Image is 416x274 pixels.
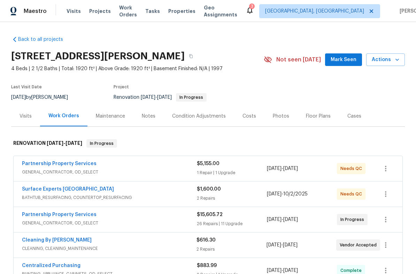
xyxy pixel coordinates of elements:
[11,95,26,100] span: [DATE]
[66,141,82,146] span: [DATE]
[172,113,226,120] div: Condition Adjustments
[267,243,281,247] span: [DATE]
[340,165,365,172] span: Needs QC
[145,9,160,14] span: Tasks
[197,238,216,243] span: $616.30
[306,113,331,120] div: Floor Plans
[204,4,237,18] span: Geo Assignments
[283,243,298,247] span: [DATE]
[22,238,92,243] a: Cleaning By [PERSON_NAME]
[24,8,47,15] span: Maestro
[267,191,308,198] span: -
[114,95,207,100] span: Renovation
[366,53,405,66] button: Actions
[47,141,63,146] span: [DATE]
[267,165,298,172] span: -
[48,112,79,119] div: Work Orders
[267,217,282,222] span: [DATE]
[372,55,399,64] span: Actions
[177,95,206,99] span: In Progress
[11,65,264,72] span: 4 Beds | 2 1/2 Baths | Total: 1920 ft² | Above Grade: 1920 ft² | Basement Finished: N/A | 1997
[22,220,197,227] span: GENERAL_CONTRACTOR, OD_SELECT
[331,55,356,64] span: Mark Seen
[11,85,42,89] span: Last Visit Date
[197,161,219,166] span: $5,155.00
[157,95,172,100] span: [DATE]
[67,8,81,15] span: Visits
[340,242,379,249] span: Vendor Accepted
[22,194,197,201] span: BATHTUB_RESURFACING, COUNTERTOP_RESURFACING
[283,192,308,197] span: 10/2/2025
[22,245,197,252] span: CLEANING, CLEANING_MAINTENANCE
[340,216,367,223] span: In Progress
[276,56,321,63] span: Not seen [DATE]
[283,217,298,222] span: [DATE]
[96,113,125,120] div: Maintenance
[283,268,298,273] span: [DATE]
[87,140,116,147] span: In Progress
[20,113,32,120] div: Visits
[11,93,76,102] div: by [PERSON_NAME]
[265,8,364,15] span: [GEOGRAPHIC_DATA], [GEOGRAPHIC_DATA]
[273,113,289,120] div: Photos
[22,161,97,166] a: Partnership Property Services
[22,212,97,217] a: Partnership Property Services
[141,95,155,100] span: [DATE]
[267,267,298,274] span: -
[168,8,195,15] span: Properties
[47,141,82,146] span: -
[267,192,282,197] span: [DATE]
[267,268,282,273] span: [DATE]
[11,132,405,155] div: RENOVATION [DATE]-[DATE]In Progress
[197,169,267,176] div: 1 Repair | 1 Upgrade
[242,113,256,120] div: Costs
[340,267,364,274] span: Complete
[197,187,221,192] span: $1,600.00
[142,113,155,120] div: Notes
[114,85,129,89] span: Project
[89,8,111,15] span: Projects
[22,263,80,268] a: Centralized Purchasing
[185,50,197,62] button: Copy Address
[11,53,185,60] h2: [STREET_ADDRESS][PERSON_NAME]
[197,263,217,268] span: $883.99
[141,95,172,100] span: -
[340,191,365,198] span: Needs QC
[347,113,361,120] div: Cases
[11,36,78,43] a: Back to all projects
[197,212,223,217] span: $15,605.72
[197,220,267,227] div: 26 Repairs | 11 Upgrade
[325,53,362,66] button: Mark Seen
[22,169,197,176] span: GENERAL_CONTRACTOR, OD_SELECT
[251,3,253,10] div: 3
[22,187,114,192] a: Surface Experts [GEOGRAPHIC_DATA]
[267,242,298,249] span: -
[197,195,267,202] div: 2 Repairs
[119,4,137,18] span: Work Orders
[197,246,266,253] div: 2 Repairs
[13,139,82,148] h6: RENOVATION
[267,166,282,171] span: [DATE]
[283,166,298,171] span: [DATE]
[267,216,298,223] span: -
